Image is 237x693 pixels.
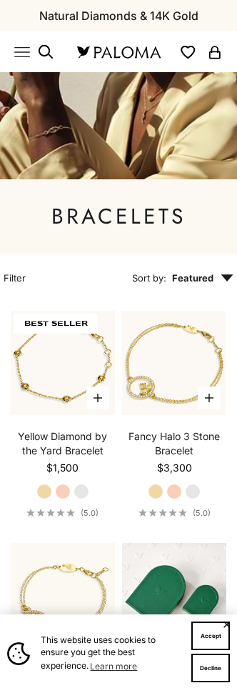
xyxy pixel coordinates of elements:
img: Cookie banner [7,642,30,665]
span: Featured [172,271,233,285]
a: #YellowGold #WhiteGold #RoseGold [11,543,115,647]
p: Natural Diamonds & 14K Gold [39,6,198,25]
button: Filter [4,254,118,294]
div: 5.0 out of 5.0 stars [26,509,75,517]
img: #YellowGold [122,311,226,415]
span: Sort by: [132,271,166,285]
nav: Secondary navigation [179,43,223,61]
a: #YellowGold #RoseGold #WhiteGold [11,311,115,415]
button: Close [222,620,231,629]
a: Fancy Halo 3 Stone Bracelet [122,429,226,458]
button: Sort by: Featured [118,254,233,294]
span: (5.0) [81,508,99,518]
sale-price: $3,300 [157,461,192,475]
h1: Bracelets [51,202,186,231]
span: (5.0) [193,508,211,518]
img: #YellowGold [11,543,115,647]
button: Accept [191,622,230,650]
a: 5.0 out of 5.0 stars(5.0) [138,508,211,518]
a: 5.0 out of 5.0 stars(5.0) [26,508,99,518]
div: 5.0 out of 5.0 stars [138,509,187,517]
a: Learn more [89,658,139,674]
button: Decline [191,654,230,682]
nav: Primary navigation [14,44,60,61]
sale-price: $1,500 [46,461,79,475]
span: BEST SELLER [14,314,98,334]
img: #YellowGold [11,311,115,415]
span: This website uses cookies to ensure you get the best experience. [41,634,181,674]
a: Yellow Diamond by the Yard Bracelet [11,429,115,458]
